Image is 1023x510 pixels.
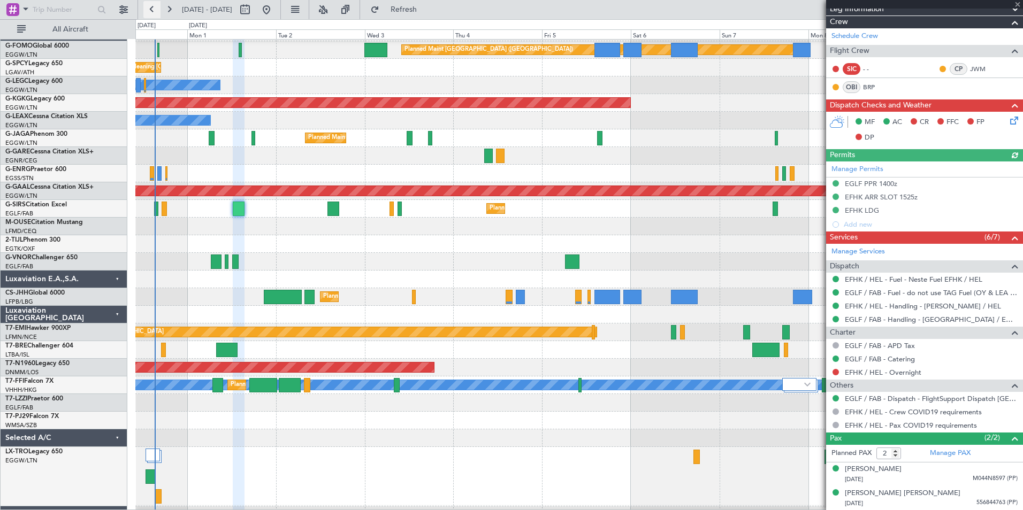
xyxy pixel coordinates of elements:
span: AC [892,117,902,128]
a: LTBA/ISL [5,351,29,359]
a: G-GARECessna Citation XLS+ [5,149,94,155]
a: JWM [970,64,994,74]
a: Manage PAX [930,448,971,459]
span: [DATE] [845,499,863,507]
a: LFMN/NCE [5,333,37,341]
span: T7-BRE [5,343,27,349]
a: EGTK/OXF [5,245,35,253]
a: T7-N1960Legacy 650 [5,360,70,367]
a: 2-TIJLPhenom 300 [5,237,60,243]
a: EFHK / HEL - Handling - [PERSON_NAME] / HEL [845,302,1001,311]
span: CS-JHH [5,290,28,296]
span: Dispatch Checks and Weather [830,99,932,112]
a: EGNR/CEG [5,157,37,165]
span: T7-EMI [5,325,26,331]
label: Planned PAX [831,448,872,459]
a: EGGW/LTN [5,51,37,59]
a: M-OUSECitation Mustang [5,219,83,226]
a: G-KGKGLegacy 600 [5,96,65,102]
div: Planned Maint [GEOGRAPHIC_DATA] ([GEOGRAPHIC_DATA]) [490,200,658,217]
div: SIC [843,63,860,75]
a: EGGW/LTN [5,86,37,94]
a: G-FOMOGlobal 6000 [5,43,69,49]
div: [PERSON_NAME] [PERSON_NAME] [845,488,960,499]
a: LFPB/LBG [5,298,33,306]
a: G-SIRSCitation Excel [5,202,67,208]
a: T7-BREChallenger 604 [5,343,73,349]
a: T7-EMIHawker 900XP [5,325,71,331]
span: M-OUSE [5,219,31,226]
span: (2/2) [984,432,1000,443]
span: FFC [946,117,959,128]
div: Sat 6 [631,29,720,39]
a: LGAV/ATH [5,68,34,76]
a: EFHK / HEL - Fuel - Neste Fuel EFHK / HEL [845,275,982,284]
a: EFHK / HEL - Overnight [845,368,921,377]
a: WMSA/SZB [5,421,37,429]
img: arrow-gray.svg [804,382,811,387]
span: FP [976,117,984,128]
a: DNMM/LOS [5,368,39,376]
span: [DATE] - [DATE] [182,5,232,14]
span: All Aircraft [28,26,113,33]
a: LX-TROLegacy 650 [5,449,63,455]
div: Tue 2 [276,29,365,39]
div: Sun 31 [98,29,187,39]
span: Flight Crew [830,45,869,57]
div: OBI [843,81,860,93]
span: Services [830,231,858,244]
div: Planned Maint [GEOGRAPHIC_DATA] ([GEOGRAPHIC_DATA]) [308,130,477,146]
a: G-VNORChallenger 650 [5,254,78,261]
a: EGGW/LTN [5,192,37,200]
a: EGLF / FAB - Dispatch - FlightSupport Dispatch [GEOGRAPHIC_DATA] [845,394,1018,403]
span: G-SIRS [5,202,26,208]
span: G-ENRG [5,166,30,173]
span: LX-TRO [5,449,28,455]
a: EGGW/LTN [5,104,37,112]
a: T7-LZZIPraetor 600 [5,396,63,402]
a: EGLF / FAB - Handling - [GEOGRAPHIC_DATA] / EGLF / FAB [845,315,1018,324]
a: VHHH/HKG [5,386,37,394]
span: MF [865,117,875,128]
span: Refresh [381,6,426,13]
div: [PERSON_NAME] [845,464,902,475]
span: Dispatch [830,260,859,273]
a: EGGW/LTN [5,121,37,129]
a: G-JAGAPhenom 300 [5,131,67,137]
span: G-LEGC [5,78,28,84]
span: T7-N1960 [5,360,35,367]
span: G-VNOR [5,254,32,261]
div: Sun 7 [720,29,808,39]
div: Fri 5 [542,29,631,39]
span: T7-LZZI [5,396,27,402]
span: T7-PJ29 [5,413,29,420]
a: EGLF/FAB [5,210,33,218]
a: EGSS/STN [5,174,34,182]
a: Schedule Crew [831,31,878,42]
div: [DATE] [138,21,156,30]
div: Planned Maint [GEOGRAPHIC_DATA] ([GEOGRAPHIC_DATA] Intl) [231,377,409,393]
a: EGGW/LTN [5,139,37,147]
div: Wed 3 [365,29,454,39]
span: Charter [830,327,856,339]
div: Mon 8 [808,29,897,39]
a: LFMD/CEQ [5,227,36,235]
a: EGLF / FAB - APD Tax [845,341,915,350]
span: 556844763 (PP) [976,498,1018,507]
a: G-LEGCLegacy 600 [5,78,63,84]
span: G-FOMO [5,43,33,49]
span: M044N8597 (PP) [973,474,1018,483]
div: - - [863,64,887,74]
button: All Aircraft [12,21,116,38]
a: EGGW/LTN [5,457,37,465]
a: G-GAALCessna Citation XLS+ [5,184,94,190]
button: Refresh [365,1,430,18]
a: G-SPCYLegacy 650 [5,60,63,67]
span: G-SPCY [5,60,28,67]
a: T7-FFIFalcon 7X [5,378,54,384]
span: G-GAAL [5,184,30,190]
a: G-ENRGPraetor 600 [5,166,66,173]
span: [DATE] [845,475,863,483]
a: G-LEAXCessna Citation XLS [5,113,88,120]
a: BRP [863,82,887,92]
